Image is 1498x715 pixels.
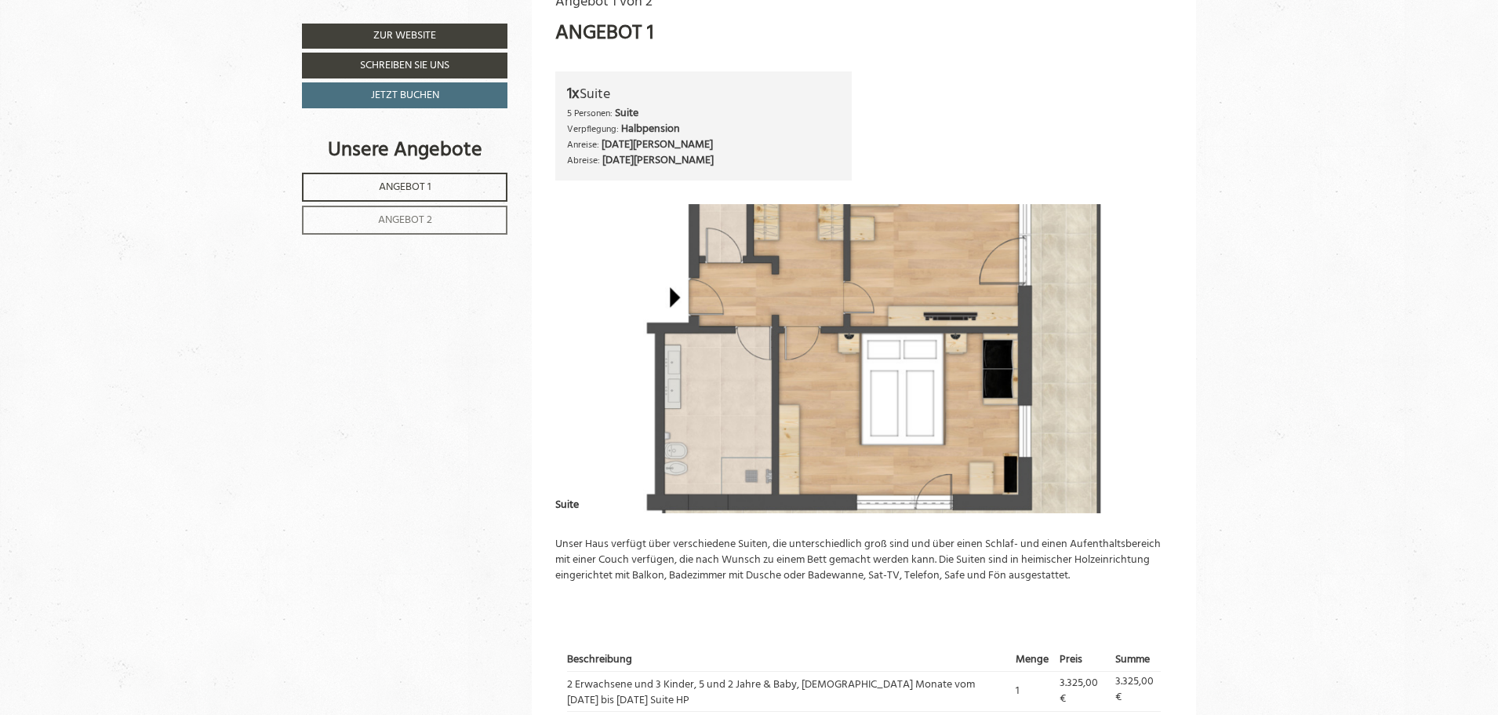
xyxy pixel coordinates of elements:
[602,151,714,170] b: [DATE][PERSON_NAME]
[567,137,599,152] small: Anreise:
[567,671,1010,711] td: 2 Erwachsene und 3 Kinder, 5 und 2 Jahre & Baby, [DEMOGRAPHIC_DATA] Monate vom [DATE] bis [DATE] ...
[1010,671,1054,711] td: 1
[302,53,507,78] a: Schreiben Sie uns
[302,24,507,49] a: Zur Website
[567,153,600,168] small: Abreise:
[567,83,841,106] div: Suite
[378,211,432,229] span: Angebot 2
[621,120,680,138] b: Halbpension
[379,178,431,196] span: Angebot 1
[1054,650,1111,671] th: Preis
[567,106,613,121] small: 5 Personen:
[567,650,1010,671] th: Beschreibung
[302,136,507,165] div: Unsere Angebote
[1010,650,1054,671] th: Menge
[1110,671,1161,711] td: 3.325,00 €
[567,122,619,137] small: Verpflegung:
[1060,674,1098,708] span: 3.325,00 €
[1129,339,1145,378] button: Next
[302,82,507,108] a: Jetzt buchen
[555,486,602,513] div: Suite
[1110,650,1161,671] th: Summe
[602,136,713,154] b: [DATE][PERSON_NAME]
[555,19,653,48] div: Angebot 1
[555,204,1173,513] img: image
[567,82,580,107] b: 1x
[583,339,599,378] button: Previous
[555,537,1173,584] p: Unser Haus verfügt über verschiedene Suiten, die unterschiedlich groß sind und über einen Schlaf-...
[615,104,638,122] b: Suite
